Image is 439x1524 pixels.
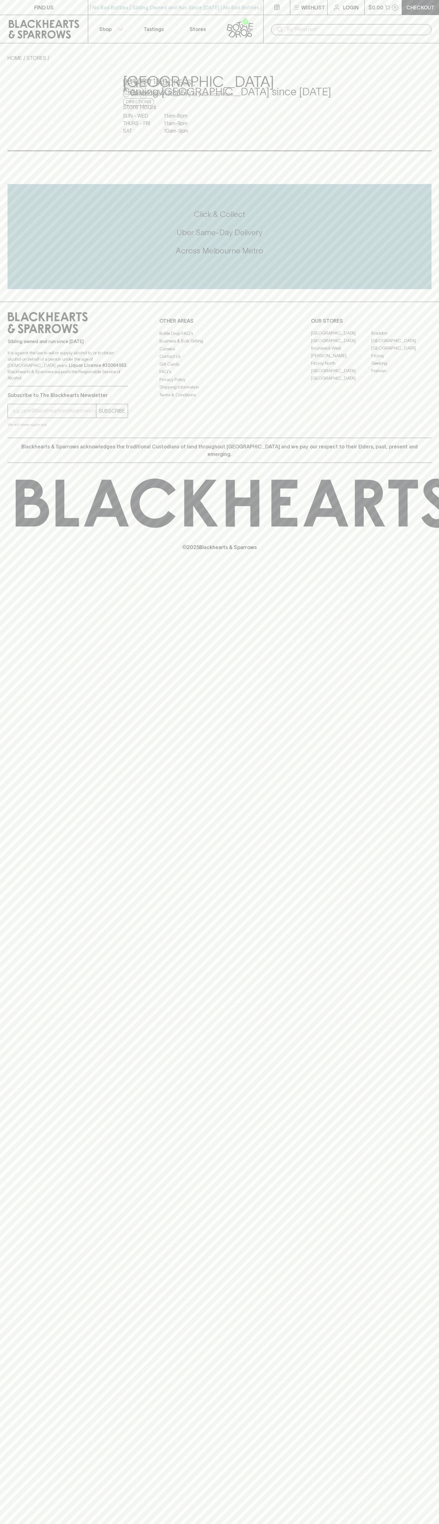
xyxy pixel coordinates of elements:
[371,337,431,345] a: [GEOGRAPHIC_DATA]
[159,360,280,368] a: Gift Cards
[8,184,431,289] div: Call to action block
[311,317,431,325] p: OUR STORES
[13,406,96,416] input: e.g. jane@blackheartsandsparrows.com.au
[371,367,431,375] a: Prahran
[8,421,128,428] p: We will never spam you
[159,337,280,345] a: Business & Bulk Gifting
[311,352,371,360] a: [PERSON_NAME]
[99,25,112,33] p: Shop
[8,209,431,220] h5: Click & Collect
[159,368,280,376] a: FAQ's
[301,4,325,11] p: Wishlist
[159,376,280,383] a: Privacy Policy
[144,25,164,33] p: Tastings
[8,350,128,381] p: It is against the law to sell or supply alcohol to, or to obtain alcohol on behalf of a person un...
[96,404,128,418] button: SUBSCRIBE
[12,443,427,458] p: Blackhearts & Sparrows acknowledges the traditional Custodians of land throughout [GEOGRAPHIC_DAT...
[371,360,431,367] a: Geelong
[371,352,431,360] a: Fitzroy
[371,345,431,352] a: [GEOGRAPHIC_DATA]
[159,353,280,360] a: Contact Us
[394,6,396,9] p: 0
[368,4,383,11] p: $0.00
[286,24,426,34] input: Try "Pinot noir"
[88,15,132,43] button: Shop
[311,375,371,382] a: [GEOGRAPHIC_DATA]
[99,407,125,415] p: SUBSCRIBE
[8,55,22,61] a: HOME
[190,25,206,33] p: Stores
[159,317,280,325] p: OTHER AREAS
[8,391,128,399] p: Subscribe to The Blackhearts Newsletter
[406,4,435,11] p: Checkout
[132,15,176,43] a: Tastings
[371,330,431,337] a: Braddon
[176,15,220,43] a: Stores
[343,4,359,11] p: Login
[8,227,431,238] h5: Uber Same-Day Delivery
[159,345,280,352] a: Careers
[8,246,431,256] h5: Across Melbourne Metro
[69,363,126,368] strong: Liquor License #32064953
[311,345,371,352] a: Brunswick West
[8,338,128,345] p: Sibling owned and run since [DATE]
[311,330,371,337] a: [GEOGRAPHIC_DATA]
[27,55,46,61] a: STORES
[159,391,280,399] a: Terms & Conditions
[311,337,371,345] a: [GEOGRAPHIC_DATA]
[159,384,280,391] a: Shipping Information
[159,330,280,337] a: Bottle Drop FAQ's
[311,367,371,375] a: [GEOGRAPHIC_DATA]
[34,4,54,11] p: FIND US
[311,360,371,367] a: Fitzroy North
